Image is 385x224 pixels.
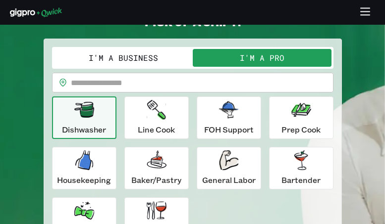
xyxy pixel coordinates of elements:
button: Housekeeping [52,147,116,189]
button: General Labor [197,147,261,189]
p: Bartender [281,174,321,186]
p: General Labor [202,174,256,186]
h2: PICK UP A SHIFT! [44,15,342,29]
p: Prep Cook [281,124,321,135]
p: Housekeeping [57,174,111,186]
p: Baker/Pastry [131,174,181,186]
button: I'm a Pro [193,49,331,67]
button: FOH Support [197,96,261,139]
p: Dishwasher [62,124,106,135]
button: Line Cook [124,96,189,139]
button: Bartender [269,147,333,189]
p: Line Cook [138,124,175,135]
button: I'm a Business [54,49,193,67]
p: FOH Support [204,124,254,135]
button: Prep Cook [269,96,333,139]
button: Baker/Pastry [124,147,189,189]
button: Dishwasher [52,96,116,139]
